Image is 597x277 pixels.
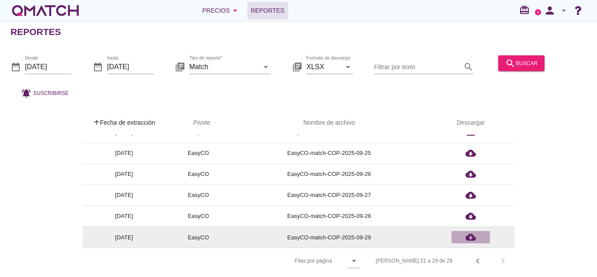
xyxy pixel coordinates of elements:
[349,256,359,266] i: arrow_drop_down
[374,60,462,74] input: Filtrar por texto
[33,89,69,97] span: Suscribirse
[247,2,288,19] a: Reportes
[10,25,61,39] h2: Reportes
[343,61,353,72] i: arrow_drop_down
[25,60,72,74] input: Desde
[207,248,359,273] div: Filas por página
[83,227,166,248] td: [DATE]
[202,5,240,16] div: Precios
[21,88,33,98] i: notifications_active
[93,61,103,72] i: date_range
[175,61,185,72] i: library_books
[251,5,285,16] span: Reportes
[230,5,240,16] i: arrow_drop_down
[231,206,427,227] td: EasyCO-match-COP-2025-09-28
[541,4,559,17] i: person
[83,111,166,135] th: Fecha de extracción: Sorted ascending. Activate to sort descending.
[231,227,427,248] td: EasyCO-match-COP-2025-09-29
[166,164,231,185] td: EasyCO
[306,60,341,74] input: Formato de descarga
[166,143,231,164] td: EasyCO
[505,58,538,68] div: buscar
[166,185,231,206] td: EasyCO
[166,227,231,248] td: EasyCO
[465,169,476,179] i: cloud_download
[465,148,476,158] i: cloud_download
[505,58,516,68] i: search
[498,55,545,71] button: buscar
[535,9,541,15] a: 2
[107,60,154,74] input: hasta
[472,256,483,266] i: chevron_left
[465,211,476,221] i: cloud_download
[231,185,427,206] td: EasyCO-match-COP-2025-09-27
[14,85,76,101] button: Suscribirse
[537,10,539,14] text: 2
[189,60,259,74] input: Tipo de reporte*
[10,2,80,19] a: white-qmatch-logo
[292,61,302,72] i: library_books
[93,119,100,126] i: arrow_upward
[83,185,166,206] td: [DATE]
[83,206,166,227] td: [DATE]
[260,61,271,72] i: arrow_drop_down
[519,5,533,15] i: redeem
[83,164,166,185] td: [DATE]
[231,164,427,185] td: EasyCO-match-COP-2025-09-26
[83,143,166,164] td: [DATE]
[166,206,231,227] td: EasyCO
[427,111,514,135] th: Descargar: Not sorted.
[465,232,476,242] i: cloud_download
[559,5,569,16] i: arrow_drop_down
[166,111,231,135] th: Pivote: Not sorted. Activate to sort ascending.
[231,111,427,135] th: Nombre de archivo: Not sorted.
[376,257,452,265] div: [PERSON_NAME] 21 a 29 de 29
[10,61,21,72] i: date_range
[470,253,486,269] button: Previous page
[231,143,427,164] td: EasyCO-match-COP-2025-09-25
[465,190,476,200] i: cloud_download
[463,61,474,72] i: search
[195,2,247,19] button: Precios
